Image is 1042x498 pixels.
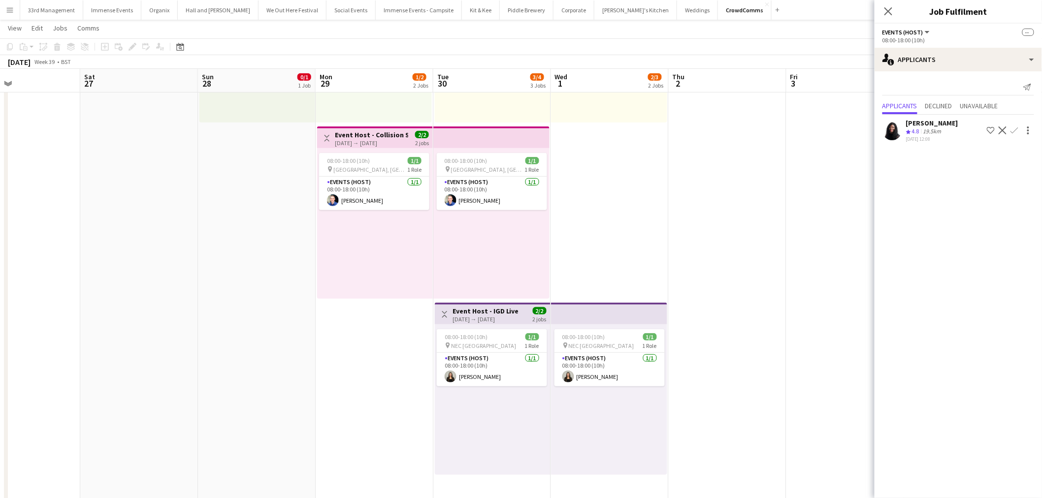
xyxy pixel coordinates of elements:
[960,102,998,109] span: Unavailable
[77,24,99,32] span: Comms
[1022,29,1034,36] span: --
[141,0,178,20] button: Organix
[259,0,326,20] button: We Out Here Festival
[677,0,718,20] button: Weddings
[49,22,71,34] a: Jobs
[4,22,26,34] a: View
[921,127,944,136] div: 19.5km
[882,102,917,109] span: Applicants
[83,0,141,20] button: Immense Events
[33,58,57,65] span: Week 39
[882,29,923,36] span: Events (Host)
[61,58,71,65] div: BST
[554,0,594,20] button: Corporate
[20,0,83,20] button: 33rd Management
[73,22,103,34] a: Comms
[875,48,1042,71] div: Applicants
[376,0,462,20] button: Immense Events - Campsite
[882,36,1034,44] div: 08:00-18:00 (10h)
[718,0,772,20] button: CrowdComms
[32,24,43,32] span: Edit
[906,119,958,127] div: [PERSON_NAME]
[875,5,1042,18] h3: Job Fulfilment
[594,0,677,20] button: [PERSON_NAME]'s Kitchen
[326,0,376,20] button: Social Events
[462,0,500,20] button: Kit & Kee
[178,0,259,20] button: Hall and [PERSON_NAME]
[500,0,554,20] button: Piddle Brewery
[882,29,931,36] button: Events (Host)
[53,24,67,32] span: Jobs
[28,22,47,34] a: Edit
[925,102,952,109] span: Declined
[8,57,31,67] div: [DATE]
[906,136,958,142] div: [DATE] 12:08
[8,24,22,32] span: View
[912,127,919,135] span: 4.8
